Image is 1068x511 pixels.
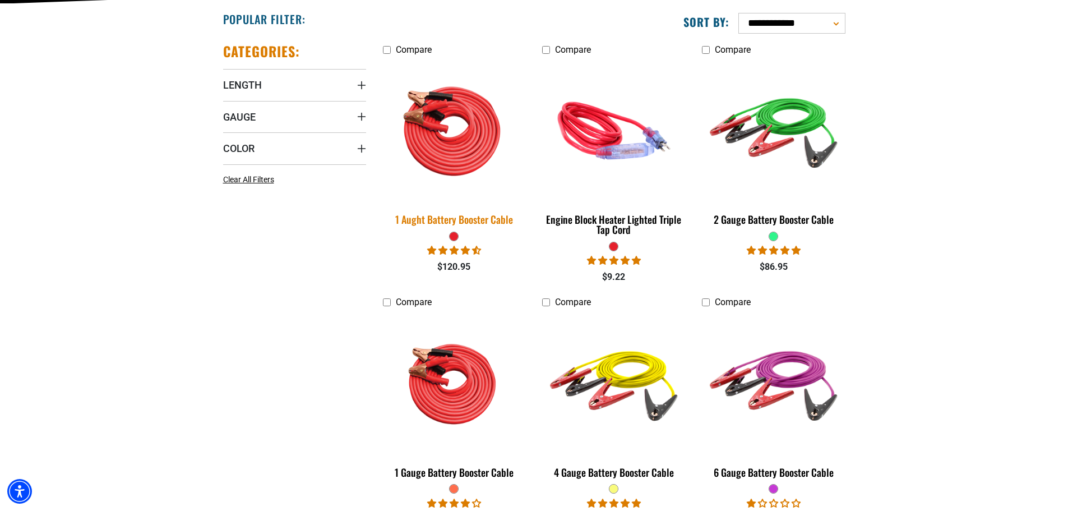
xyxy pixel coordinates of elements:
img: yellow [543,319,685,448]
img: green [703,66,844,195]
div: 4 Gauge Battery Booster Cable [542,467,685,477]
span: Color [223,142,255,155]
span: Compare [396,297,432,307]
span: Compare [715,297,751,307]
div: Engine Block Heater Lighted Triple Tap Cord [542,214,685,234]
div: $86.95 [702,260,845,274]
summary: Gauge [223,101,366,132]
div: Accessibility Menu [7,479,32,504]
a: orange 1 Gauge Battery Booster Cable [383,314,526,484]
span: Compare [555,44,591,55]
div: $9.22 [542,270,685,284]
div: 2 Gauge Battery Booster Cable [702,214,845,224]
span: Compare [396,44,432,55]
img: red [543,66,685,195]
a: green 2 Gauge Battery Booster Cable [702,61,845,231]
div: 1 Gauge Battery Booster Cable [383,467,526,477]
a: features 1 Aught Battery Booster Cable [383,61,526,231]
img: features [376,59,533,202]
div: 6 Gauge Battery Booster Cable [702,467,845,477]
h2: Categories: [223,43,300,60]
span: Compare [555,297,591,307]
div: $120.95 [383,260,526,274]
div: 1 Aught Battery Booster Cable [383,214,526,224]
span: 1.00 stars [747,498,801,509]
span: 5.00 stars [587,255,641,266]
a: Clear All Filters [223,174,279,186]
a: red Engine Block Heater Lighted Triple Tap Cord [542,61,685,241]
a: purple 6 Gauge Battery Booster Cable [702,314,845,484]
span: Compare [715,44,751,55]
span: 4.00 stars [427,498,481,509]
span: Clear All Filters [223,175,274,184]
span: 5.00 stars [747,245,801,256]
span: 5.00 stars [587,498,641,509]
label: Sort by: [683,15,729,29]
img: orange [383,319,525,448]
summary: Length [223,69,366,100]
summary: Color [223,132,366,164]
span: 4.56 stars [427,245,481,256]
a: yellow 4 Gauge Battery Booster Cable [542,314,685,484]
span: Gauge [223,111,256,123]
img: purple [703,319,844,448]
h2: Popular Filter: [223,12,306,26]
span: Length [223,79,262,91]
